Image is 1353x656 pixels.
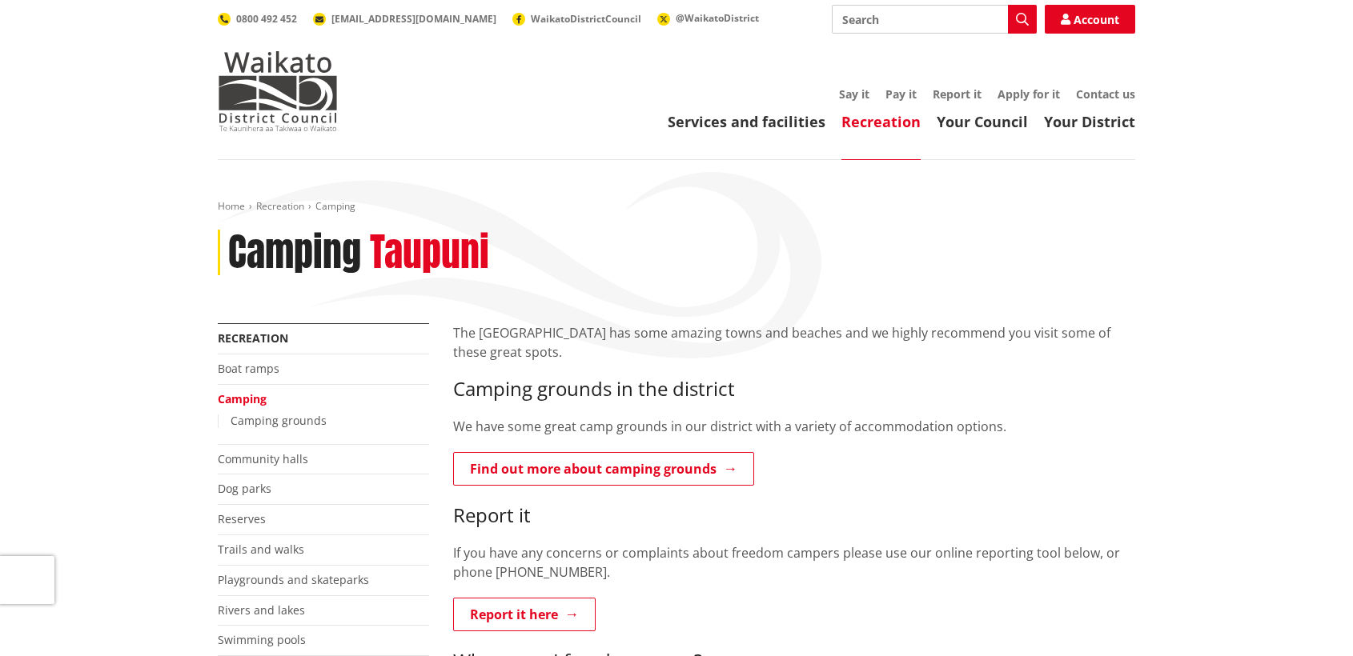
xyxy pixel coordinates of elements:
a: Trails and walks [218,542,304,557]
a: Find out more about camping grounds [453,452,754,486]
a: [EMAIL_ADDRESS][DOMAIN_NAME] [313,12,496,26]
a: Say it [839,86,869,102]
a: Boat ramps [218,361,279,376]
img: Waikato District Council - Te Kaunihera aa Takiwaa o Waikato [218,51,338,131]
a: Rivers and lakes [218,602,305,618]
a: Pay it [885,86,917,102]
a: Recreation [841,112,921,131]
span: WaikatoDistrictCouncil [531,12,641,26]
a: Home [218,199,245,213]
a: WaikatoDistrictCouncil [512,12,641,26]
a: Your District [1044,112,1135,131]
a: Report it [933,86,982,102]
a: Apply for it [998,86,1060,102]
nav: breadcrumb [218,200,1135,214]
a: 0800 492 452 [218,12,297,26]
span: [EMAIL_ADDRESS][DOMAIN_NAME] [331,12,496,26]
p: If you have any concerns or complaints about freedom campers please use our online reporting tool... [453,543,1135,582]
p: The [GEOGRAPHIC_DATA] has some amazing towns and beaches and we highly recommend you visit some o... [453,323,1135,362]
span: @WaikatoDistrict [676,11,759,25]
h3: Camping grounds in the district [453,378,1135,401]
a: Account [1045,5,1135,34]
a: Services and facilities [668,112,825,131]
span: 0800 492 452 [236,12,297,26]
input: Search input [832,5,1037,34]
a: Contact us [1076,86,1135,102]
a: Camping grounds [231,413,327,428]
h2: Taupuni [370,230,489,276]
a: Camping [218,391,267,406]
a: Your Council [937,112,1028,131]
h1: Camping [228,230,361,276]
a: @WaikatoDistrict [657,11,759,25]
a: Recreation [218,330,288,346]
a: Community halls [218,451,308,466]
a: Reserves [218,511,266,526]
a: Recreation [256,199,304,213]
a: Swimming pools [218,632,306,647]
p: We have some great camp grounds in our district with a variety of accommodation options. [453,417,1135,436]
a: Dog parks [218,481,271,496]
a: Playgrounds and skateparks [218,572,369,587]
a: Report it here [453,598,596,631]
h3: Report it [453,504,1135,527]
span: Camping [315,199,355,213]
